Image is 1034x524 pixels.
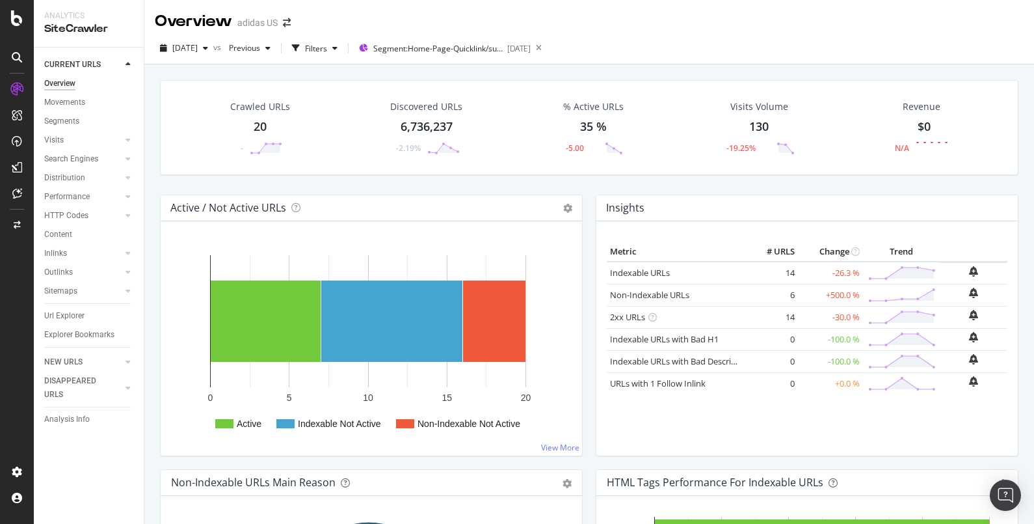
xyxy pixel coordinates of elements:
[44,96,135,109] a: Movements
[44,58,101,72] div: CURRENT URLS
[44,284,122,298] a: Sitemaps
[798,284,863,306] td: +500.0 %
[969,332,978,342] div: bell-plus
[566,143,584,154] div: -5.00
[918,118,931,134] span: $0
[418,419,520,429] text: Non-Indexable Not Active
[44,247,67,260] div: Inlinks
[170,199,286,217] h4: Active / Not Active URLs
[730,100,788,113] div: Visits Volume
[746,350,798,372] td: 0
[155,38,213,59] button: [DATE]
[354,38,531,59] button: Segment:Home-Page-Quicklink/summer25[DATE]
[541,442,579,453] a: View More
[44,133,122,147] a: Visits
[507,43,531,54] div: [DATE]
[442,393,452,403] text: 15
[726,143,756,154] div: -19.25%
[44,209,88,223] div: HTTP Codes
[746,242,798,262] th: # URLS
[610,378,706,389] a: URLs with 1 Follow Inlink
[172,42,198,53] span: 2025 Sep. 23rd
[798,328,863,350] td: -100.0 %
[155,10,232,33] div: Overview
[363,393,373,403] text: 10
[224,42,260,53] span: Previous
[305,43,327,54] div: Filters
[746,284,798,306] td: 6
[283,18,291,27] div: arrow-right-arrow-left
[863,242,939,262] th: Trend
[798,350,863,372] td: -100.0 %
[390,100,462,113] div: Discovered URLs
[580,118,607,135] div: 35 %
[746,306,798,328] td: 14
[44,133,64,147] div: Visits
[44,152,98,166] div: Search Engines
[44,152,122,166] a: Search Engines
[401,118,453,135] div: 6,736,237
[521,393,531,403] text: 20
[44,77,135,90] a: Overview
[44,309,135,323] a: Url Explorer
[396,143,421,154] div: -2.19%
[287,38,343,59] button: Filters
[563,100,624,113] div: % Active URLs
[237,419,261,429] text: Active
[44,115,135,128] a: Segments
[44,413,135,426] a: Analysis Info
[798,306,863,328] td: -30.0 %
[798,242,863,262] th: Change
[44,284,77,298] div: Sitemaps
[44,171,122,185] a: Distribution
[44,355,83,369] div: NEW URLS
[44,374,122,402] a: DISAPPEARED URLS
[969,354,978,365] div: bell-plus
[44,374,110,402] div: DISAPPEARED URLS
[749,118,769,135] div: 130
[44,77,75,90] div: Overview
[610,333,719,345] a: Indexable URLs with Bad H1
[990,480,1021,511] div: Open Intercom Messenger
[237,16,278,29] div: adidas US
[610,355,752,367] a: Indexable URLs with Bad Description
[969,288,978,298] div: bell-plus
[287,393,292,403] text: 5
[44,209,122,223] a: HTTP Codes
[798,262,863,284] td: -26.3 %
[563,204,572,213] i: Options
[224,38,276,59] button: Previous
[44,190,122,204] a: Performance
[44,328,135,342] a: Explorer Bookmarks
[895,143,909,154] div: N/A
[746,262,798,284] td: 14
[241,143,243,154] div: -
[44,171,85,185] div: Distribution
[44,328,114,342] div: Explorer Bookmarks
[44,10,133,21] div: Analytics
[746,328,798,350] td: 0
[969,266,978,277] div: bell-plus
[607,476,823,489] div: HTML Tags Performance for Indexable URLs
[969,376,978,387] div: bell-plus
[610,267,670,279] a: Indexable URLs
[44,266,73,279] div: Outlinks
[373,43,503,54] span: Segment: Home-Page-Quicklink/summer25
[213,42,224,53] span: vs
[44,58,122,72] a: CURRENT URLS
[171,242,566,445] svg: A chart.
[746,372,798,394] td: 0
[44,247,122,260] a: Inlinks
[563,479,572,488] div: gear
[254,118,267,135] div: 20
[903,100,940,113] span: Revenue
[998,479,1007,488] div: gear
[44,115,79,128] div: Segments
[208,393,213,403] text: 0
[607,242,746,262] th: Metric
[606,199,644,217] h4: Insights
[171,476,336,489] div: Non-Indexable URLs Main Reason
[610,311,645,323] a: 2xx URLs
[298,419,381,429] text: Indexable Not Active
